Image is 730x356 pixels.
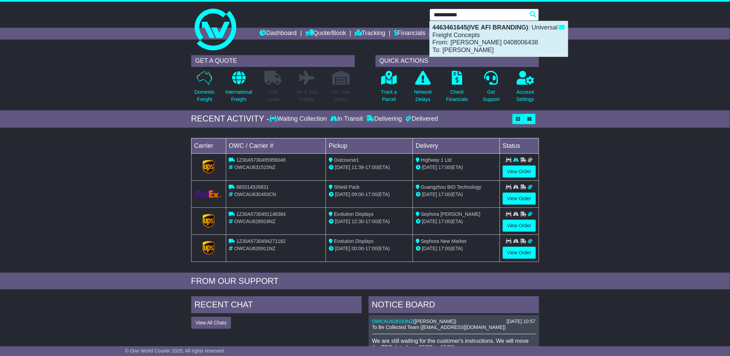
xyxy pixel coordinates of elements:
[352,246,364,251] span: 00:00
[191,114,270,124] div: RECENT ACTIVITY -
[446,70,468,107] a: CheckFinancials
[260,28,297,40] a: Dashboard
[439,192,451,197] span: 17:00
[334,211,373,217] span: Evolution Displays
[372,319,413,324] a: OWCAU628163NZ
[439,219,451,224] span: 17:00
[191,276,539,286] div: FROM OUR SUPPORT
[413,138,500,153] td: Delivery
[416,164,497,171] div: (ETA)
[503,247,536,259] a: View Order
[334,184,360,190] span: Shield Pack
[416,245,497,252] div: (ETA)
[225,70,253,107] a: InternationalFreight
[376,55,539,67] div: QUICK ACTIONS
[203,214,214,228] img: GetCarrierServiceLogo
[226,88,252,103] p: International Freight
[394,28,425,40] a: Financials
[366,164,378,170] span: 17:00
[236,157,285,163] span: 1Z30A5730495956046
[264,88,282,103] p: Full Loads
[191,317,231,329] button: View All Chats
[335,164,350,170] span: [DATE]
[203,160,214,174] img: GetCarrierServiceLogo
[381,88,397,103] p: Track a Parcel
[430,21,568,57] div: : Universal Freight Concepts From: [PERSON_NAME] 0408006438 To: [PERSON_NAME]
[326,138,413,153] td: Pickup
[421,238,467,244] span: Sephora New Market
[203,241,214,255] img: GetCarrierServiceLogo
[372,338,536,351] p: We are still waiting for the customer's instructions. We will move the TBC date from 08/08 to 15/08.
[335,246,350,251] span: [DATE]
[234,192,276,197] span: OWCAU630493CN
[507,319,535,324] div: [DATE] 10:57
[422,164,437,170] span: [DATE]
[404,115,438,123] div: Delivered
[194,70,215,107] a: DomesticFreight
[416,191,497,198] div: (ETA)
[194,88,214,103] p: Domestic Freight
[516,70,535,107] a: AccountSettings
[191,55,355,67] div: GET A QUOTE
[236,238,285,244] span: 1Z30A5730494271162
[334,157,359,163] span: Outcourse1
[421,211,481,217] span: Sephora [PERSON_NAME]
[415,319,455,324] span: [PERSON_NAME]
[421,184,482,190] span: Guangzhou BIO Technology
[422,192,437,197] span: [DATE]
[366,219,378,224] span: 17:00
[439,164,451,170] span: 17:00
[332,88,351,103] p: Air / Sea Depot
[297,88,317,103] p: Air & Sea Freight
[329,115,365,123] div: In Transit
[503,220,536,232] a: View Order
[352,164,364,170] span: 11:38
[226,138,326,153] td: OWC / Carrier #
[482,70,500,107] a: GetSupport
[352,192,364,197] span: 09:00
[329,191,410,198] div: - (ETA)
[381,70,397,107] a: Track aParcel
[355,28,385,40] a: Tracking
[191,296,362,315] div: RECENT CHAT
[236,211,285,217] span: 1Z30A5730491146384
[334,238,373,244] span: Evolution Displays
[329,245,410,252] div: - (ETA)
[422,219,437,224] span: [DATE]
[352,219,364,224] span: 12:30
[234,164,275,170] span: OWCAU631515NZ
[433,24,528,31] strong: 4463461645(IVE AFI BRANDING)
[335,192,350,197] span: [DATE]
[372,319,536,324] div: ( )
[329,218,410,225] div: - (ETA)
[439,246,451,251] span: 17:00
[372,324,506,330] span: To Be Collected Team ([EMAIL_ADDRESS][DOMAIN_NAME])
[421,157,452,163] span: Highway 1 Ltd
[366,246,378,251] span: 17:00
[329,164,410,171] div: - (ETA)
[335,219,350,224] span: [DATE]
[414,70,432,107] a: NetworkDelays
[422,246,437,251] span: [DATE]
[366,192,378,197] span: 17:00
[517,88,534,103] p: Account Settings
[234,246,275,251] span: OWCAU626911NZ
[191,138,226,153] td: Carrier
[125,348,225,354] span: © One World Courier 2025. All rights reserved.
[269,115,328,123] div: Waiting Collection
[416,218,497,225] div: (ETA)
[503,193,536,205] a: View Order
[236,184,269,190] span: 883314526831
[500,138,539,153] td: Status
[503,166,536,178] a: View Order
[414,88,432,103] p: Network Delays
[369,296,539,315] div: NOTICE BOARD
[483,88,500,103] p: Get Support
[305,28,346,40] a: Quote/Book
[365,115,404,123] div: Delivering
[234,219,275,224] span: OWCAU626919NZ
[446,88,468,103] p: Check Financials
[196,190,222,198] img: GetCarrierServiceLogo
